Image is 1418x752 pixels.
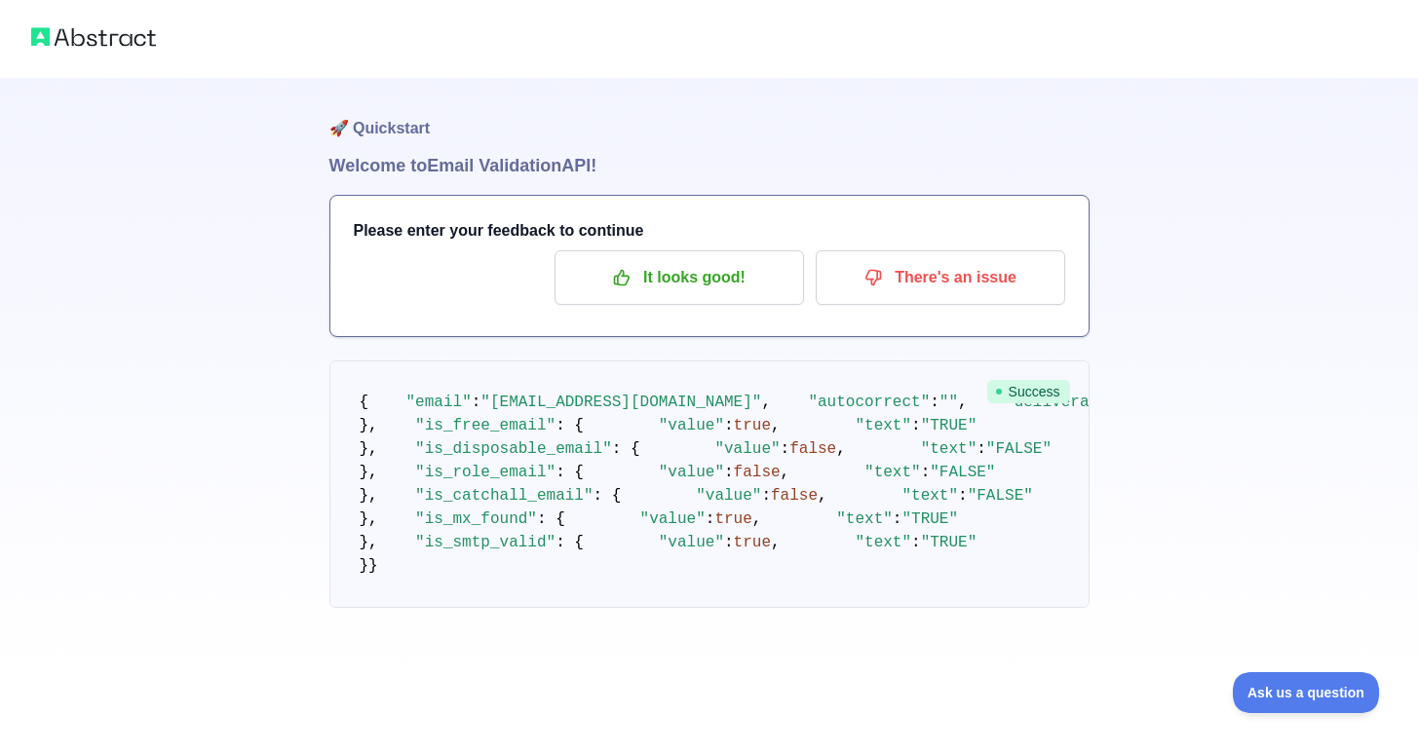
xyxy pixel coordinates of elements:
[734,534,771,551] span: true
[771,534,781,551] span: ,
[594,487,622,505] span: : {
[761,487,771,505] span: :
[771,417,781,434] span: ,
[537,510,565,528] span: : {
[958,487,968,505] span: :
[921,534,977,551] span: "TRUE"
[329,78,1090,152] h1: 🚀 Quickstart
[354,219,1065,243] h3: Please enter your feedback to continue
[968,487,1033,505] span: "FALSE"
[415,487,593,505] span: "is_catchall_email"
[986,440,1052,458] span: "FALSE"
[31,23,156,51] img: Abstract logo
[901,510,958,528] span: "TRUE"
[734,417,771,434] span: true
[724,417,734,434] span: :
[818,487,827,505] span: ,
[1005,394,1155,411] span: "deliverability"
[480,394,761,411] span: "[EMAIL_ADDRESS][DOMAIN_NAME]"
[911,417,921,434] span: :
[706,510,715,528] span: :
[977,440,986,458] span: :
[415,440,612,458] span: "is_disposable_email"
[415,417,556,434] span: "is_free_email"
[939,394,958,411] span: ""
[696,487,761,505] span: "value"
[556,464,584,481] span: : {
[921,440,977,458] span: "text"
[415,464,556,481] span: "is_role_email"
[612,440,640,458] span: : {
[415,534,556,551] span: "is_smtp_valid"
[556,417,584,434] span: : {
[360,394,369,411] span: {
[415,510,537,528] span: "is_mx_found"
[329,152,1090,179] h1: Welcome to Email Validation API!
[556,534,584,551] span: : {
[406,394,472,411] span: "email"
[855,534,911,551] span: "text"
[789,440,836,458] span: false
[781,464,790,481] span: ,
[640,510,706,528] span: "value"
[836,510,893,528] span: "text"
[855,417,911,434] span: "text"
[734,464,781,481] span: false
[901,487,958,505] span: "text"
[1233,672,1379,713] iframe: Toggle Customer Support
[659,417,724,434] span: "value"
[911,534,921,551] span: :
[659,534,724,551] span: "value"
[659,464,724,481] span: "value"
[724,464,734,481] span: :
[930,464,995,481] span: "FALSE"
[714,440,780,458] span: "value"
[930,394,939,411] span: :
[921,464,931,481] span: :
[569,261,789,294] p: It looks good!
[771,487,818,505] span: false
[864,464,921,481] span: "text"
[472,394,481,411] span: :
[724,534,734,551] span: :
[555,250,804,305] button: It looks good!
[830,261,1051,294] p: There's an issue
[987,380,1070,403] span: Success
[752,510,762,528] span: ,
[921,417,977,434] span: "TRUE"
[808,394,930,411] span: "autocorrect"
[781,440,790,458] span: :
[761,394,771,411] span: ,
[958,394,968,411] span: ,
[714,510,751,528] span: true
[836,440,846,458] span: ,
[816,250,1065,305] button: There's an issue
[893,510,902,528] span: :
